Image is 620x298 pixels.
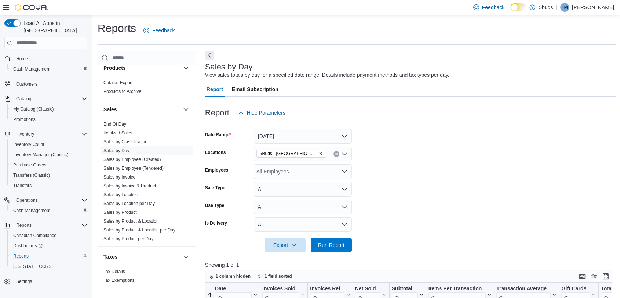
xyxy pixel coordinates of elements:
div: Net Sold [355,285,381,292]
button: Transfers (Classic) [7,170,90,180]
div: Sales [98,120,196,246]
button: All [254,217,352,232]
button: Promotions [7,114,90,125]
span: Transfers [10,181,87,190]
span: 1 column hidden [216,273,251,279]
button: Sales [103,106,180,113]
div: View sales totals by day for a specified date range. Details include payment methods and tax type... [205,71,449,79]
span: Tax Exemptions [103,277,135,283]
a: Home [13,54,31,63]
span: Operations [13,196,87,205]
label: Sale Type [205,185,225,191]
span: Settings [16,279,32,284]
button: Taxes [103,253,180,261]
a: Transfers [10,181,34,190]
span: Dashboards [10,241,87,250]
span: [US_STATE] CCRS [13,263,51,269]
a: Cash Management [10,65,53,73]
h3: Report [205,108,229,117]
button: Cash Management [7,64,90,74]
label: Use Type [205,202,224,208]
span: Transfers [13,183,32,189]
button: Enter fullscreen [601,272,610,281]
img: Cova [15,4,48,11]
a: Purchase Orders [10,161,50,169]
span: Inventory Manager (Classic) [13,152,68,158]
a: Tax Details [103,269,125,274]
a: Inventory Count [10,140,47,149]
div: Invoices Sold [262,285,299,292]
span: Purchase Orders [13,162,47,168]
button: Inventory Count [7,139,90,150]
a: Canadian Compliance [10,231,59,240]
span: Catalog [13,94,87,103]
a: Products to Archive [103,89,141,94]
button: Display options [590,272,598,281]
span: Sales by Day [103,148,130,154]
span: Run Report [318,241,344,249]
span: Products to Archive [103,89,141,94]
button: Home [1,53,90,64]
a: Sales by Location [103,192,138,197]
button: Inventory [13,130,37,139]
button: Clear input [333,151,339,157]
button: Export [265,238,306,252]
span: Home [13,54,87,63]
button: Run Report [311,238,352,252]
span: Cash Management [13,66,50,72]
span: Home [16,56,28,62]
a: Dashboards [7,241,90,251]
span: Sales by Product & Location [103,218,159,224]
a: Sales by Location per Day [103,201,155,206]
span: Reports [16,222,32,228]
button: Cash Management [7,205,90,216]
button: Inventory [1,129,90,139]
span: Inventory [16,131,34,137]
div: Date [215,285,252,292]
span: Tax Details [103,269,125,274]
h1: Reports [98,21,136,36]
span: Hide Parameters [247,109,285,116]
span: Inventory Count [13,141,44,147]
span: Canadian Compliance [10,231,87,240]
button: Settings [1,276,90,287]
div: Invoices Ref [310,285,344,292]
button: Catalog [13,94,34,103]
button: [DATE] [254,129,352,144]
span: Settings [13,277,87,286]
a: Dashboards [10,241,45,250]
span: 1 field sorted [265,273,292,279]
a: Sales by Product & Location per Day [103,227,175,233]
span: My Catalog (Classic) [10,105,87,114]
h3: Products [103,64,126,72]
label: Locations [205,150,226,155]
button: Customers [1,79,90,89]
span: Transfers (Classic) [13,172,50,178]
a: Sales by Product [103,210,137,215]
span: Customers [16,81,37,87]
a: Sales by Product per Day [103,236,153,241]
span: Promotions [10,115,87,124]
span: My Catalog (Classic) [13,106,54,112]
span: Feedback [482,4,504,11]
button: Taxes [182,252,190,261]
a: Sales by Employee (Tendered) [103,166,164,171]
a: Feedback [141,23,178,38]
p: | [556,3,557,12]
a: Sales by Invoice & Product [103,183,156,189]
span: Email Subscription [232,82,278,97]
span: Sales by Product & Location per Day [103,227,175,233]
button: Reports [13,221,34,230]
span: Catalog Export [103,80,132,86]
button: Catalog [1,94,90,104]
span: Reports [13,221,87,230]
span: Load All Apps in [GEOGRAPHIC_DATA] [21,19,87,34]
button: Purchase Orders [7,160,90,170]
button: Operations [1,195,90,205]
button: All [254,200,352,214]
button: Transfers [7,180,90,191]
